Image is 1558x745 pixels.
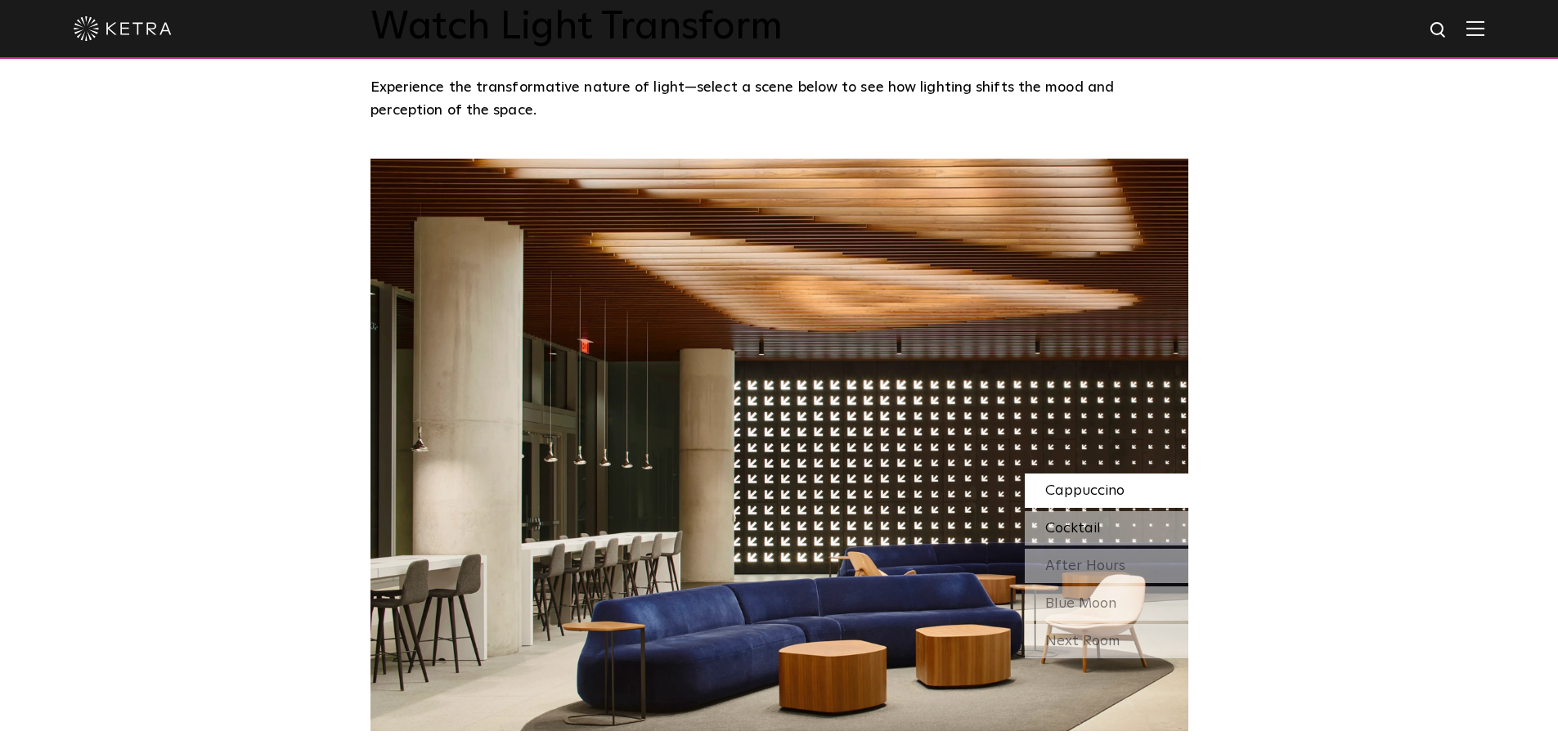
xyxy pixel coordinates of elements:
[1045,559,1125,573] span: After Hours
[370,159,1188,731] img: SS_SXSW_Desktop_Cool
[74,16,172,41] img: ketra-logo-2019-white
[1045,483,1125,498] span: Cappuccino
[1045,596,1116,611] span: Blue Moon
[370,76,1180,123] p: Experience the transformative nature of light—select a scene below to see how lighting shifts the...
[1466,20,1484,36] img: Hamburger%20Nav.svg
[1045,521,1101,536] span: Cocktail
[1429,20,1449,41] img: search icon
[1025,624,1188,658] div: Next Room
